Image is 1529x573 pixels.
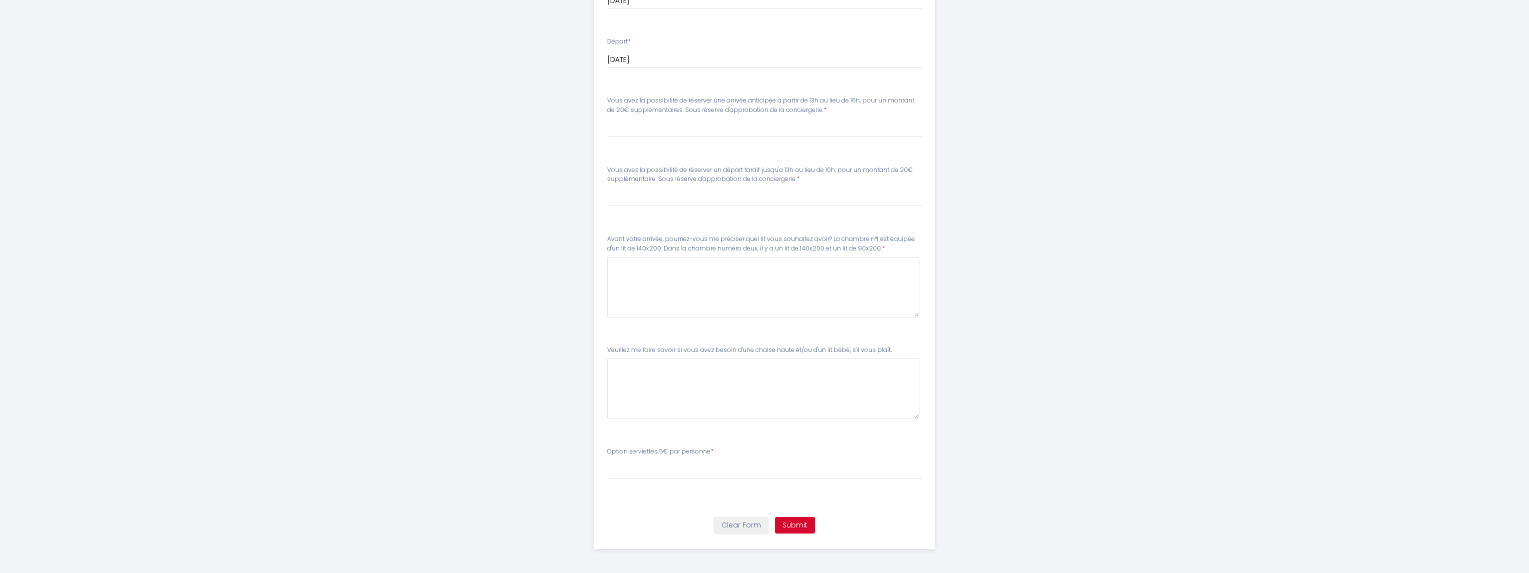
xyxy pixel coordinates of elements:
[607,165,922,184] label: Vous avez la possibilité de réserver un départ tardif jusqu'a 13h au lieu de 10h, pour un montant...
[607,96,922,115] label: Vous avez la possibilité de réserver une arrivée anticipée à partir de 13h au lieu de 16h, pour u...
[607,447,714,456] label: Option serviettes 5€ par personne
[607,345,892,355] label: Veuillez me faire savoir si vous avez besoin d'une chaise haute et/ou d'un lit bébé, s'il vous pl...
[607,37,631,46] label: Départ
[607,234,922,253] label: Avant votre arrivée, pourriez-vous me préciser quel lit vous souhaitez avoir? La chambre n°1 est ...
[775,517,815,534] button: Submit
[714,517,768,534] button: Clear Form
